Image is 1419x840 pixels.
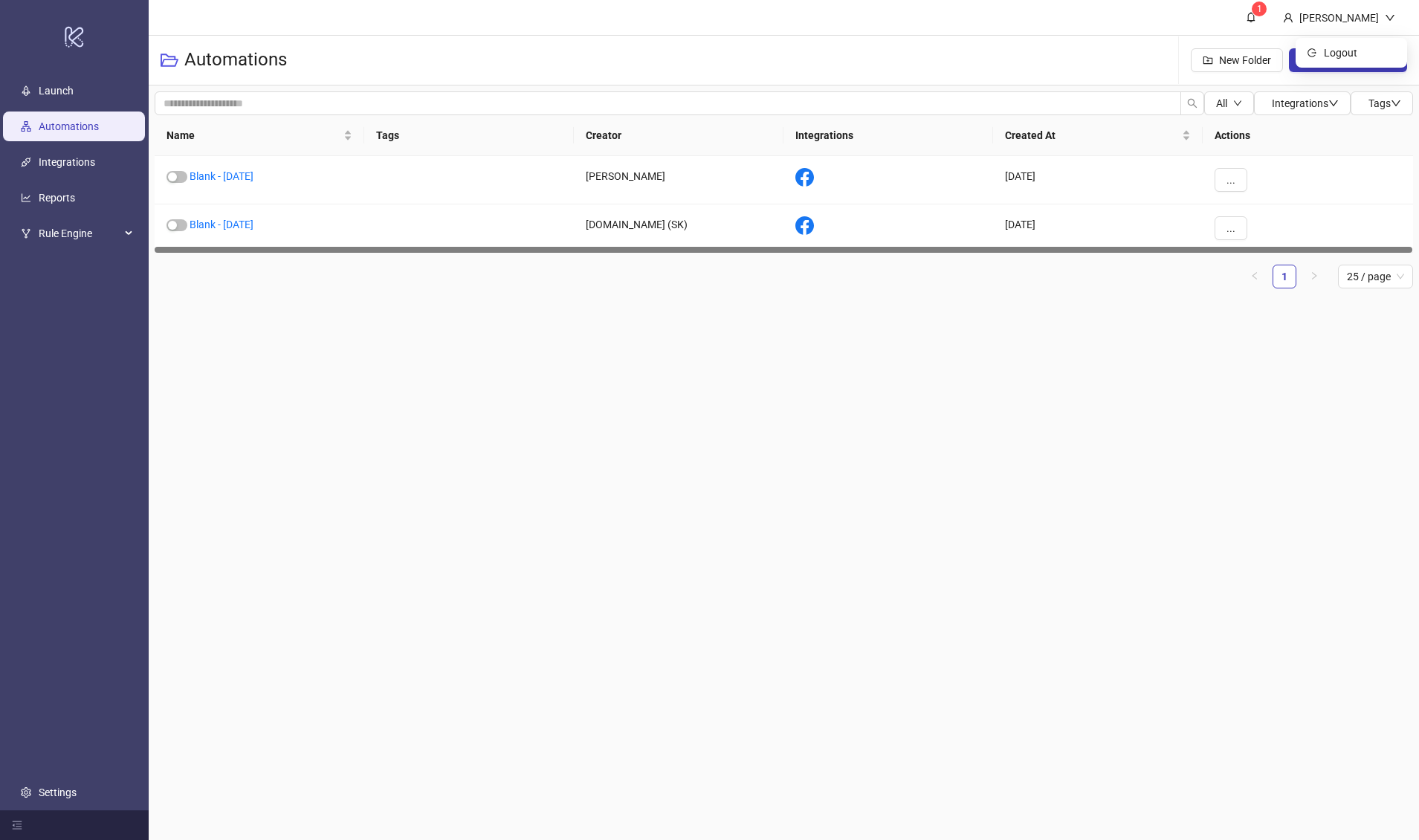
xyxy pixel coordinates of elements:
span: Name [167,127,340,143]
button: right [1302,265,1326,288]
span: down [1233,99,1242,108]
li: Next Page [1302,265,1326,288]
button: New Folder [1191,48,1283,72]
span: 1 [1257,4,1262,14]
span: New Folder [1219,54,1271,66]
span: ... [1226,222,1235,234]
button: Tagsdown [1351,91,1413,115]
span: ... [1226,174,1235,186]
span: folder-open [161,51,178,69]
a: Reports [39,192,75,204]
span: bell [1246,12,1256,22]
h3: Automations [184,48,287,72]
li: Previous Page [1243,265,1267,288]
span: user [1283,13,1293,23]
span: Created At [1005,127,1179,143]
span: down [1328,98,1339,109]
li: 1 [1273,265,1296,288]
div: [DATE] [993,156,1203,204]
span: folder-add [1203,55,1213,65]
a: Automations [39,120,99,132]
th: Actions [1203,115,1413,156]
span: search [1187,98,1197,109]
span: left [1250,271,1259,280]
span: down [1391,98,1401,109]
div: Page Size [1338,265,1413,288]
button: ... [1215,216,1247,240]
a: Settings [39,786,77,798]
span: Tags [1368,97,1401,109]
span: right [1310,271,1319,280]
th: Name [155,115,364,156]
div: [DOMAIN_NAME] (SK) [574,204,783,253]
a: Blank - [DATE] [190,170,253,182]
button: left [1243,265,1267,288]
span: Rule Engine [39,219,120,248]
button: Alldown [1204,91,1254,115]
span: Integrations [1272,97,1339,109]
span: down [1385,13,1395,23]
button: New Automation [1289,48,1407,72]
sup: 1 [1252,1,1267,16]
th: Integrations [783,115,993,156]
span: fork [21,228,31,239]
span: 25 / page [1347,265,1404,288]
a: Blank - [DATE] [190,219,253,230]
span: Logout [1324,45,1395,61]
span: menu-fold [12,820,22,830]
a: Launch [39,85,74,97]
th: Tags [364,115,574,156]
button: Integrationsdown [1254,91,1351,115]
span: All [1216,97,1227,109]
span: logout [1308,48,1318,57]
a: 1 [1273,265,1296,288]
div: [PERSON_NAME] [574,156,783,204]
th: Created At [993,115,1203,156]
th: Creator [574,115,783,156]
a: Integrations [39,156,95,168]
div: [PERSON_NAME] [1293,10,1385,26]
div: [DATE] [993,204,1203,253]
button: ... [1215,168,1247,192]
